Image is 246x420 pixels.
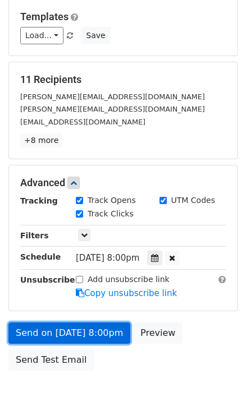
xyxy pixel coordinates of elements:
[88,274,170,285] label: Add unsubscribe link
[20,11,69,22] a: Templates
[8,322,130,344] a: Send on [DATE] 8:00pm
[88,208,134,220] label: Track Clicks
[20,93,205,101] small: [PERSON_NAME][EMAIL_ADDRESS][DOMAIN_NAME]
[133,322,183,344] a: Preview
[20,118,145,126] small: [EMAIL_ADDRESS][DOMAIN_NAME]
[20,177,226,189] h5: Advanced
[20,275,75,284] strong: Unsubscribe
[76,253,139,263] span: [DATE] 8:00pm
[76,288,177,298] a: Copy unsubscribe link
[190,366,246,420] div: 聊天小组件
[20,105,205,113] small: [PERSON_NAME][EMAIL_ADDRESS][DOMAIN_NAME]
[171,195,215,206] label: UTM Codes
[20,27,63,44] a: Load...
[190,366,246,420] iframe: Chat Widget
[20,196,58,205] strong: Tracking
[8,349,94,371] a: Send Test Email
[20,231,49,240] strong: Filters
[88,195,136,206] label: Track Opens
[20,252,61,261] strong: Schedule
[20,133,62,147] a: +8 more
[81,27,110,44] button: Save
[20,73,226,86] h5: 11 Recipients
